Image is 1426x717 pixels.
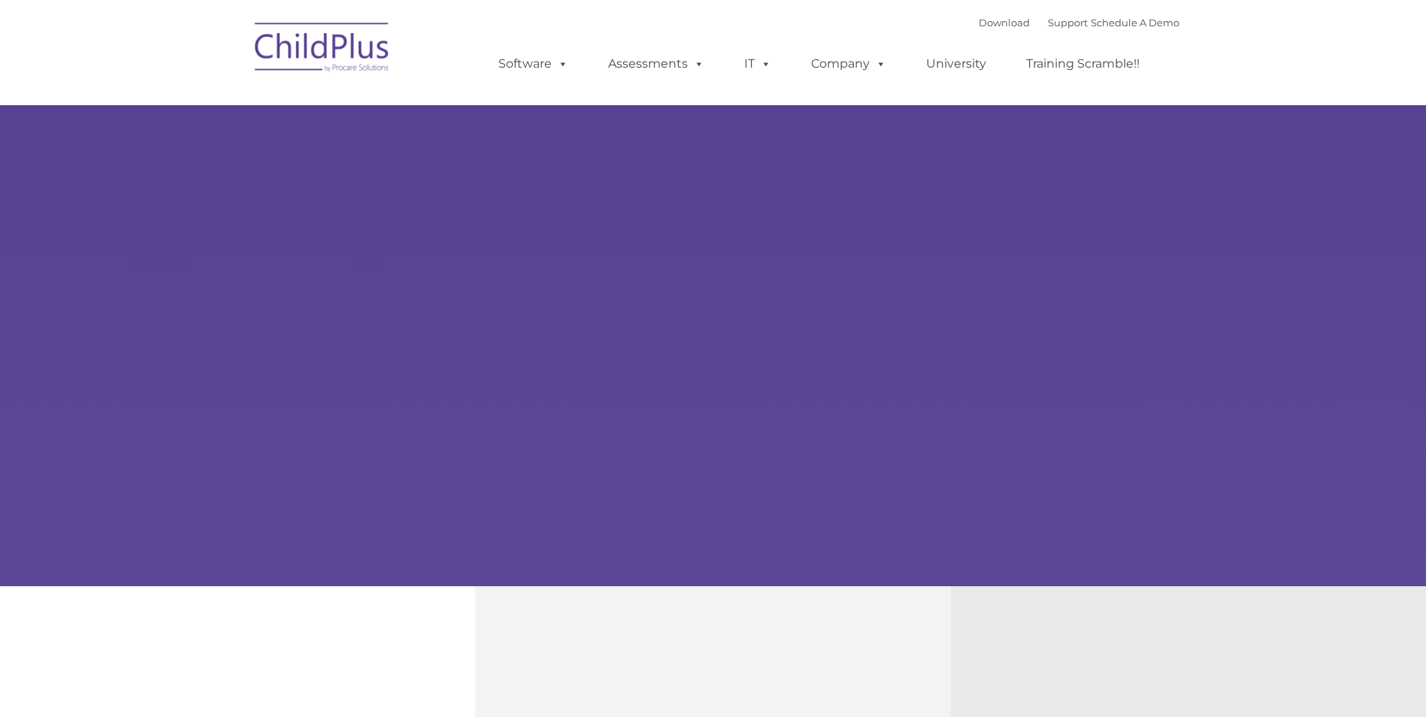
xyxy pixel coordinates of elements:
a: Company [796,49,901,79]
a: Assessments [593,49,719,79]
a: Schedule A Demo [1091,17,1179,29]
a: Download [979,17,1030,29]
font: | [979,17,1179,29]
a: Training Scramble!! [1011,49,1155,79]
a: IT [729,49,786,79]
a: University [911,49,1001,79]
a: Software [483,49,583,79]
a: Support [1048,17,1088,29]
img: ChildPlus by Procare Solutions [247,12,398,87]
